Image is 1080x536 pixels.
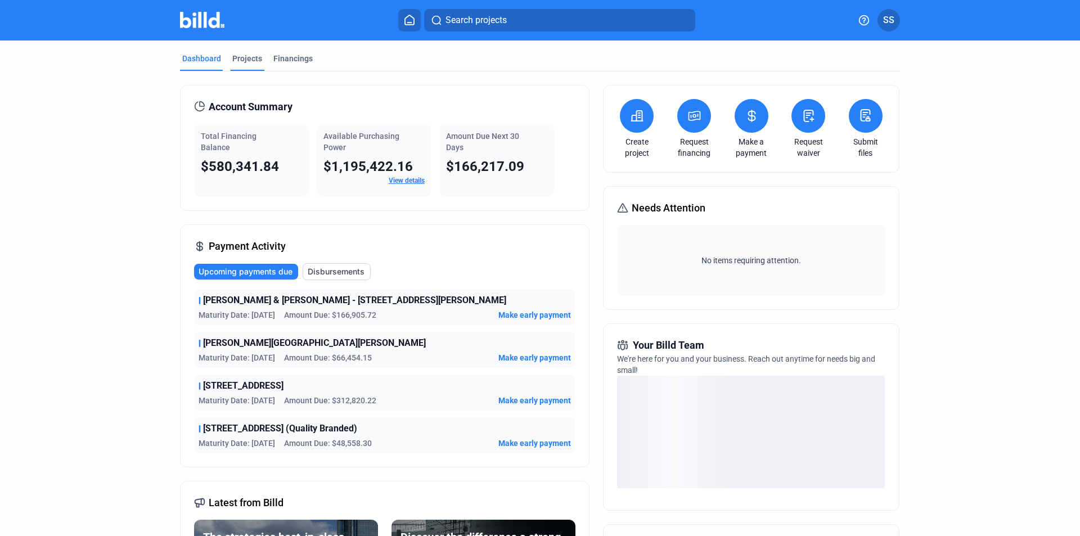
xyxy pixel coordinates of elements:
div: Dashboard [182,53,221,64]
span: [STREET_ADDRESS] [203,379,283,393]
span: Amount Due Next 30 Days [446,132,519,152]
span: Amount Due: $48,558.30 [284,438,372,449]
span: We're here for you and your business. Reach out anytime for needs big and small! [617,354,875,375]
div: Financings [273,53,313,64]
span: Amount Due: $166,905.72 [284,309,376,321]
span: No items requiring attention. [622,255,880,266]
span: SS [883,13,894,27]
span: $1,195,422.16 [323,159,413,174]
div: Projects [232,53,262,64]
span: Amount Due: $312,820.22 [284,395,376,406]
span: Amount Due: $66,454.15 [284,352,372,363]
a: View details [389,177,425,184]
button: Make early payment [498,309,571,321]
span: Maturity Date: [DATE] [199,352,275,363]
span: Maturity Date: [DATE] [199,309,275,321]
a: Create project [617,136,656,159]
button: Disbursements [303,263,371,280]
button: Search projects [424,9,695,31]
span: Your Billd Team [633,337,704,353]
span: Total Financing Balance [201,132,256,152]
span: Payment Activity [209,238,286,254]
a: Submit files [846,136,885,159]
a: Make a payment [732,136,771,159]
span: Maturity Date: [DATE] [199,395,275,406]
div: loading [617,376,885,488]
button: Upcoming payments due [194,264,298,280]
span: [PERSON_NAME] & [PERSON_NAME] - [STREET_ADDRESS][PERSON_NAME] [203,294,506,307]
a: Request waiver [789,136,828,159]
span: Search projects [445,13,507,27]
span: Upcoming payments due [199,266,292,277]
span: $580,341.84 [201,159,279,174]
button: Make early payment [498,438,571,449]
span: Disbursements [308,266,364,277]
span: Available Purchasing Power [323,132,399,152]
button: Make early payment [498,352,571,363]
span: Latest from Billd [209,495,283,511]
span: [PERSON_NAME][GEOGRAPHIC_DATA][PERSON_NAME] [203,336,426,350]
button: Make early payment [498,395,571,406]
span: [STREET_ADDRESS] (Quality Branded) [203,422,357,435]
img: Billd Company Logo [180,12,224,28]
button: SS [877,9,900,31]
span: Needs Attention [632,200,705,216]
span: Account Summary [209,99,292,115]
span: $166,217.09 [446,159,524,174]
a: Request financing [674,136,714,159]
span: Maturity Date: [DATE] [199,438,275,449]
